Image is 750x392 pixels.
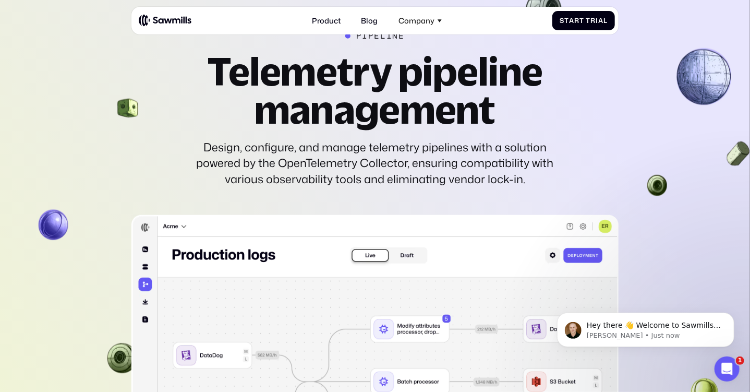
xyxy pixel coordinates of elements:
[564,17,569,25] span: t
[579,17,584,25] span: t
[398,16,434,25] div: Company
[192,52,558,128] h2: Telemetry pipeline management
[393,10,447,31] div: Company
[590,17,596,25] span: r
[736,357,744,365] span: 1
[356,31,405,41] div: pipeline
[586,17,591,25] span: T
[541,291,750,364] iframe: Intercom notifications message
[306,10,346,31] a: Product
[569,17,574,25] span: a
[598,17,603,25] span: a
[560,17,564,25] span: S
[192,139,558,187] div: Design, configure, and manage telemetry pipelines with a solution powered by the OpenTelemetry Co...
[596,17,598,25] span: i
[715,357,740,382] iframe: Intercom live chat
[552,11,615,30] a: StartTrial
[574,17,579,25] span: r
[356,10,384,31] a: Blog
[603,17,608,25] span: l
